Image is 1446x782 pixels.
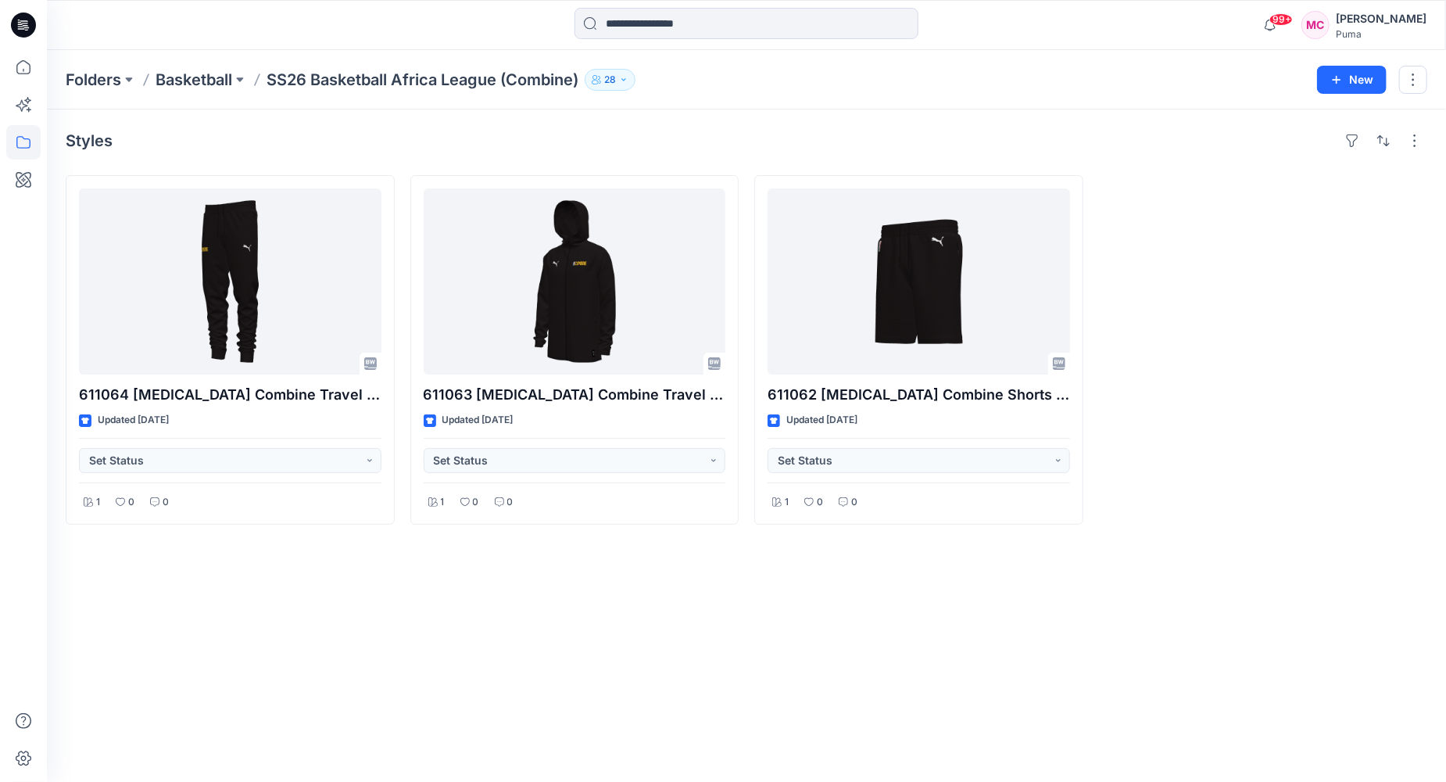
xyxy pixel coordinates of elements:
[66,69,121,91] a: Folders
[585,69,635,91] button: 28
[156,69,232,91] a: Basketball
[1317,66,1387,94] button: New
[424,188,726,375] a: 611063 BAL Combine Travel Jacket
[604,71,616,88] p: 28
[79,384,381,406] p: 611064 [MEDICAL_DATA] Combine Travel Jacket
[66,131,113,150] h4: Styles
[98,412,169,429] p: Updated [DATE]
[128,494,134,511] p: 0
[1336,28,1426,40] div: Puma
[473,494,479,511] p: 0
[79,188,381,375] a: 611064 BAL Combine Travel Jacket
[1301,11,1330,39] div: MC
[442,412,514,429] p: Updated [DATE]
[507,494,514,511] p: 0
[163,494,169,511] p: 0
[851,494,857,511] p: 0
[441,494,445,511] p: 1
[817,494,823,511] p: 0
[96,494,100,511] p: 1
[1336,9,1426,28] div: [PERSON_NAME]
[785,494,789,511] p: 1
[768,384,1070,406] p: 611062 [MEDICAL_DATA] Combine Shorts w/ Pockets
[768,188,1070,375] a: 611062 BAL Combine Shorts w/ Pockets
[1269,13,1293,26] span: 99+
[424,384,726,406] p: 611063 [MEDICAL_DATA] Combine Travel Jacket
[267,69,578,91] p: SS26 Basketball Africa League (Combine)
[786,412,857,429] p: Updated [DATE]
